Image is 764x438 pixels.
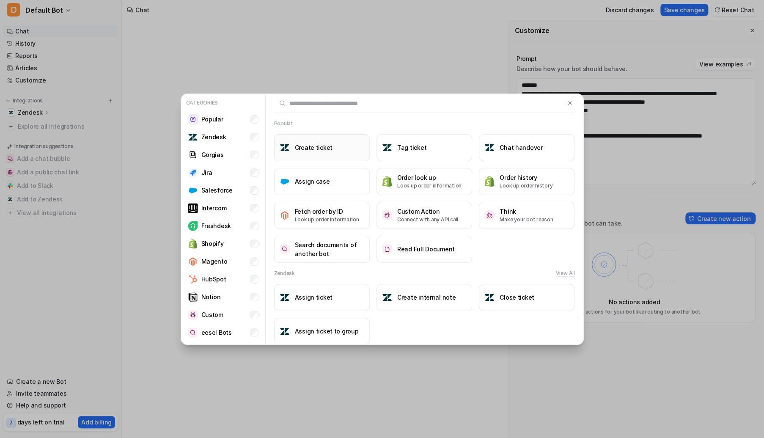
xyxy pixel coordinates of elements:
button: Fetch order by IDFetch order by IDLook up order information [274,202,370,229]
button: Chat handoverChat handover [479,134,574,161]
p: Look up order history [500,182,552,190]
h3: Create ticket [295,143,333,152]
img: Search documents of another bot [280,244,290,254]
p: Intercom [201,204,227,212]
h3: Order look up [397,173,462,182]
p: Salesforce [201,186,233,195]
button: ThinkThinkMake your bot reason [479,202,574,229]
h3: Think [500,207,553,216]
button: Assign ticketAssign ticket [274,284,370,311]
img: Order history [484,176,495,187]
p: eesel Bots [201,328,232,337]
img: Assign case [280,176,290,187]
img: Order look up [382,176,392,187]
button: Create internal noteCreate internal note [377,284,472,311]
h3: Assign ticket to group [295,327,359,336]
button: Tag ticketTag ticket [377,134,472,161]
p: Categories [184,97,262,108]
p: Gorgias [201,150,224,159]
p: Connect with any API call [397,216,458,223]
img: Read Full Document [382,244,392,254]
p: Jira [201,168,212,177]
h3: Assign ticket [295,293,333,302]
p: Popular [201,115,223,124]
button: Read Full DocumentRead Full Document [377,236,472,263]
button: Order look upOrder look upLook up order information [377,168,472,195]
p: HubSpot [201,275,226,284]
h2: Popular [274,120,293,127]
p: Look up order information [397,182,462,190]
button: Search documents of another botSearch documents of another bot [274,236,370,263]
button: Close ticketClose ticket [479,284,574,311]
button: Assign ticket to groupAssign ticket to group [274,318,370,345]
img: Assign ticket [280,292,290,303]
button: Create ticketCreate ticket [274,134,370,161]
button: Custom ActionCustom ActionConnect with any API call [377,202,472,229]
p: Freshdesk [201,221,231,230]
p: Make your bot reason [500,216,553,223]
h3: Chat handover [500,143,542,152]
img: Chat handover [484,143,495,153]
button: Order historyOrder historyLook up order history [479,168,574,195]
button: View All [555,270,574,277]
img: Assign ticket to group [280,326,290,336]
p: Magento [201,257,228,266]
h3: Fetch order by ID [295,207,359,216]
h3: Create internal note [397,293,456,302]
button: Assign caseAssign case [274,168,370,195]
img: Custom Action [382,210,392,220]
h3: Tag ticket [397,143,426,152]
h3: Search documents of another bot [295,240,364,258]
p: Notion [201,292,221,301]
img: Create internal note [382,292,392,303]
img: Close ticket [484,292,495,303]
p: Zendesk [201,132,226,141]
img: Create ticket [280,143,290,153]
h3: Order history [500,173,552,182]
h3: Close ticket [500,293,534,302]
h3: Custom Action [397,207,458,216]
img: Think [484,210,495,220]
p: Look up order information [295,216,359,223]
img: Fetch order by ID [280,210,290,220]
h2: Zendesk [274,270,295,277]
p: Custom [201,310,223,319]
p: Shopify [201,239,224,248]
img: Tag ticket [382,143,392,153]
h3: Read Full Document [397,245,455,253]
h3: Assign case [295,177,330,186]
